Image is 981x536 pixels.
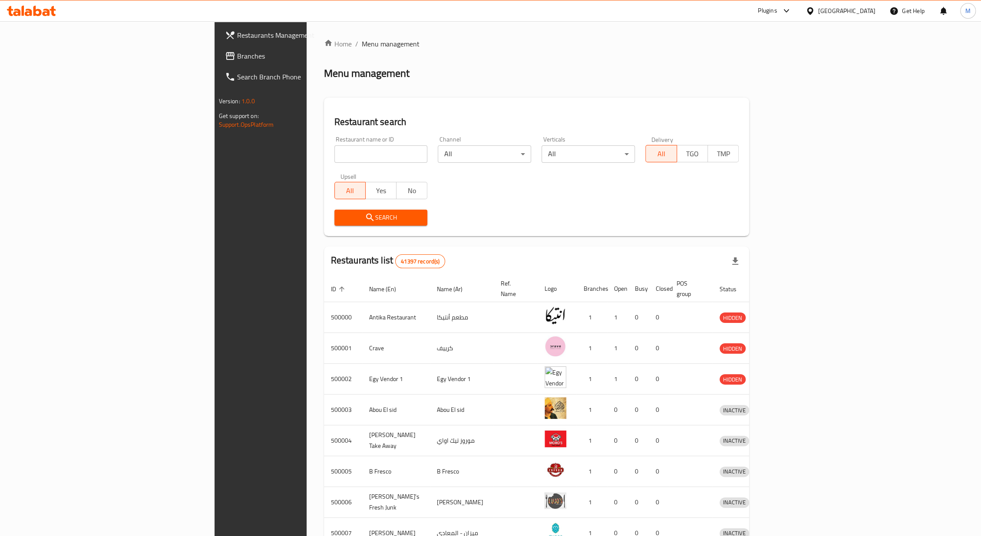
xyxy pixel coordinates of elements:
td: 0 [649,395,670,425]
button: TMP [707,145,739,162]
div: Total records count [395,254,445,268]
th: Open [607,276,628,302]
span: Search Branch Phone [237,72,371,82]
td: 0 [628,425,649,456]
td: Egy Vendor 1 [362,364,430,395]
td: Crave [362,333,430,364]
span: HIDDEN [720,344,746,354]
button: All [645,145,677,162]
span: INACTIVE [720,497,749,507]
span: HIDDEN [720,375,746,385]
span: 1.0.0 [241,95,255,107]
td: 1 [607,333,628,364]
label: Delivery [651,136,673,142]
div: Export file [725,251,746,272]
td: 0 [649,487,670,518]
span: INACTIVE [720,467,749,477]
img: Egy Vendor 1 [545,366,566,388]
button: Yes [365,182,396,199]
td: 0 [607,425,628,456]
a: Search Branch Phone [218,66,378,87]
label: Upsell [340,173,357,179]
td: 1 [577,364,607,395]
span: POS group [677,278,702,299]
img: Abou El sid [545,397,566,419]
td: 1 [577,333,607,364]
td: 0 [628,395,649,425]
span: Name (Ar) [437,284,474,294]
td: [PERSON_NAME] [430,487,494,518]
td: B Fresco [362,456,430,487]
span: 41397 record(s) [396,257,445,266]
td: 0 [628,487,649,518]
td: 0 [649,425,670,456]
td: 1 [577,395,607,425]
td: 0 [628,456,649,487]
td: 0 [649,364,670,395]
img: Antika Restaurant [545,305,566,326]
th: Busy [628,276,649,302]
span: Ref. Name [501,278,527,299]
button: TGO [677,145,708,162]
span: All [338,184,362,197]
h2: Restaurant search [334,115,739,128]
th: Logo [538,276,577,302]
h2: Restaurants list [331,254,446,268]
h2: Menu management [324,66,410,80]
td: 0 [649,302,670,333]
td: Egy Vendor 1 [430,364,494,395]
div: All [438,145,531,163]
td: 0 [607,487,628,518]
span: HIDDEN [720,313,746,323]
td: 1 [577,487,607,518]
td: 0 [628,364,649,395]
span: Restaurants Management [237,30,371,40]
td: 0 [628,302,649,333]
td: [PERSON_NAME]'s Fresh Junk [362,487,430,518]
td: Abou El sid [430,395,494,425]
span: No [400,184,424,197]
div: HIDDEN [720,374,746,385]
span: Branches [237,51,371,61]
span: Yes [369,184,393,197]
div: [GEOGRAPHIC_DATA] [818,6,875,16]
span: Version: [219,95,240,107]
span: Menu management [362,39,419,49]
td: كرييف [430,333,494,364]
span: Search [341,212,421,223]
span: All [649,148,673,160]
span: INACTIVE [720,436,749,446]
td: 1 [577,425,607,456]
span: INACTIVE [720,405,749,415]
td: 1 [577,456,607,487]
button: Search [334,210,428,226]
span: Name (En) [369,284,407,294]
span: TGO [680,148,704,160]
img: Moro's Take Away [545,428,566,450]
td: 0 [607,395,628,425]
div: INACTIVE [720,436,749,446]
span: Status [720,284,748,294]
span: M [965,6,971,16]
button: No [396,182,427,199]
a: Support.OpsPlatform [219,119,274,130]
input: Search for restaurant name or ID.. [334,145,428,163]
td: 0 [649,456,670,487]
td: Antika Restaurant [362,302,430,333]
th: Branches [577,276,607,302]
img: Lujo's Fresh Junk [545,490,566,511]
td: 0 [607,456,628,487]
img: Crave [545,335,566,357]
span: TMP [711,148,735,160]
a: Restaurants Management [218,25,378,46]
td: 1 [607,364,628,395]
div: INACTIVE [720,405,749,415]
td: Abou El sid [362,395,430,425]
div: Plugins [758,6,777,16]
td: [PERSON_NAME] Take Away [362,425,430,456]
span: Get support on: [219,110,259,122]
